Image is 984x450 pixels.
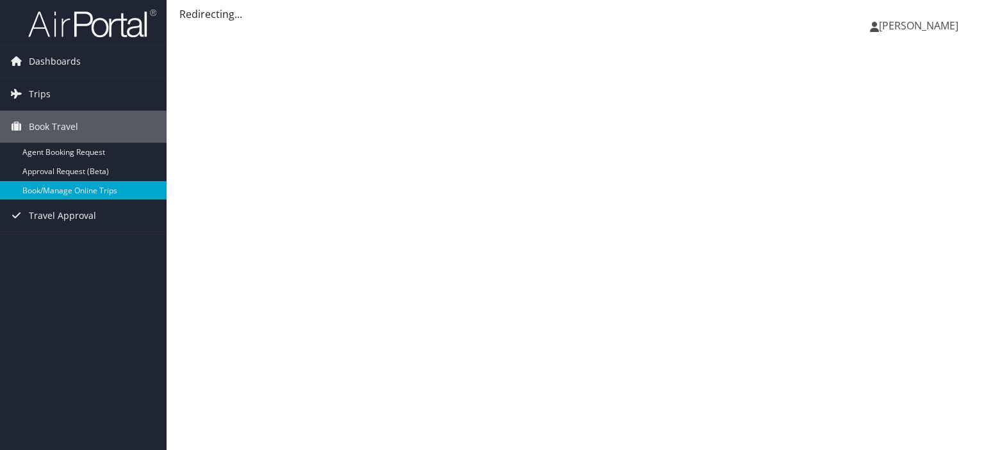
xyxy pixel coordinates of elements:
span: Travel Approval [29,200,96,232]
span: Trips [29,78,51,110]
a: [PERSON_NAME] [870,6,971,45]
img: airportal-logo.png [28,8,156,38]
span: [PERSON_NAME] [879,19,958,33]
div: Redirecting... [179,6,971,22]
span: Dashboards [29,45,81,77]
span: Book Travel [29,111,78,143]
